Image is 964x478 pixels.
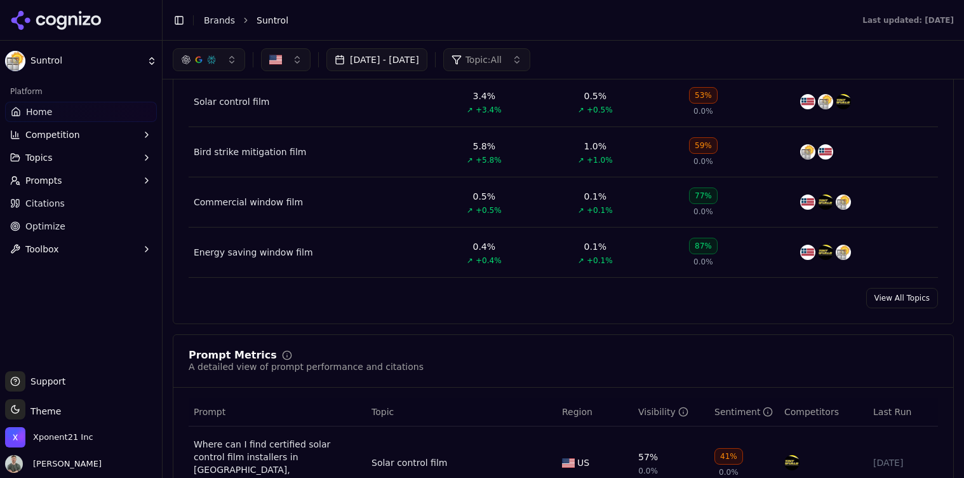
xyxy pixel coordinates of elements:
[584,240,607,253] div: 0.1%
[587,256,613,266] span: +0.1%
[257,14,288,27] span: Suntrol
[587,155,613,165] span: +1.0%
[584,140,607,153] div: 1.0%
[26,106,52,118] span: Home
[194,146,306,158] a: Bird strike mitigation film
[578,155,584,165] span: ↗
[578,256,584,266] span: ↗
[25,406,61,416] span: Theme
[204,15,235,25] a: Brands
[476,205,502,215] span: +0.5%
[638,406,688,418] div: Visibility
[25,375,65,388] span: Support
[862,15,954,25] div: Last updated: [DATE]
[467,105,473,115] span: ↗
[194,95,269,108] a: Solar control film
[28,458,102,470] span: [PERSON_NAME]
[5,102,157,122] a: Home
[818,94,833,109] img: suntrol
[557,398,633,427] th: Region
[562,406,592,418] span: Region
[194,196,303,208] a: Commercial window film
[689,188,718,204] div: 77%
[473,140,496,153] div: 5.8%
[194,246,313,259] a: Energy saving window film
[836,245,851,260] img: suntrol
[25,220,65,233] span: Optimize
[473,240,496,253] div: 0.4%
[189,360,424,373] div: A detailed view of prompt performance and citations
[476,105,502,115] span: +3.4%
[689,87,718,104] div: 53%
[5,455,23,473] img: Chuck McCarthy
[5,147,157,168] button: Topics
[818,144,833,160] img: american window film
[5,125,157,145] button: Competition
[5,427,93,447] button: Open organization switcher
[33,432,93,443] span: Xponent21 Inc
[366,398,557,427] th: Topic
[873,406,911,418] span: Last Run
[689,238,718,254] div: 87%
[693,207,713,217] span: 0.0%
[25,243,59,256] span: Toolbox
[584,90,607,102] div: 0.5%
[465,53,502,66] span: Topic: All
[638,451,658,463] div: 57%
[714,406,773,418] div: Sentiment
[836,195,851,210] img: suntrol
[587,205,613,215] span: +0.1%
[30,55,142,67] span: Suntrol
[5,170,157,191] button: Prompts
[562,458,575,468] img: US flag
[269,53,282,66] img: United States
[587,105,613,115] span: +0.5%
[476,256,502,266] span: +0.4%
[5,193,157,214] a: Citations
[818,245,833,260] img: tint world
[638,466,658,476] span: 0.0%
[5,216,157,236] a: Optimize
[473,90,496,102] div: 3.4%
[5,51,25,71] img: Suntrol
[25,197,65,210] span: Citations
[714,448,743,465] div: 41%
[784,406,839,418] span: Competitors
[818,195,833,210] img: tint world
[189,398,366,427] th: Prompt
[584,190,607,203] div: 0.1%
[473,190,496,203] div: 0.5%
[866,288,938,308] a: View All Topics
[719,467,739,477] span: 0.0%
[709,398,779,427] th: sentiment
[476,155,502,165] span: +5.8%
[467,205,473,215] span: ↗
[836,94,851,109] img: tint world
[5,239,157,259] button: Toolbox
[577,456,589,469] span: US
[693,257,713,267] span: 0.0%
[578,105,584,115] span: ↗
[5,427,25,447] img: Xponent21 Inc
[578,205,584,215] span: ↗
[779,398,868,427] th: Competitors
[25,128,80,141] span: Competition
[467,155,473,165] span: ↗
[800,94,815,109] img: american window film
[372,456,447,469] a: Solar control film
[326,48,427,71] button: [DATE] - [DATE]
[693,106,713,116] span: 0.0%
[800,245,815,260] img: american window film
[868,398,938,427] th: Last Run
[194,406,225,418] span: Prompt
[372,406,394,418] span: Topic
[689,137,718,154] div: 59%
[800,195,815,210] img: american window film
[5,81,157,102] div: Platform
[693,156,713,167] span: 0.0%
[25,174,62,187] span: Prompts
